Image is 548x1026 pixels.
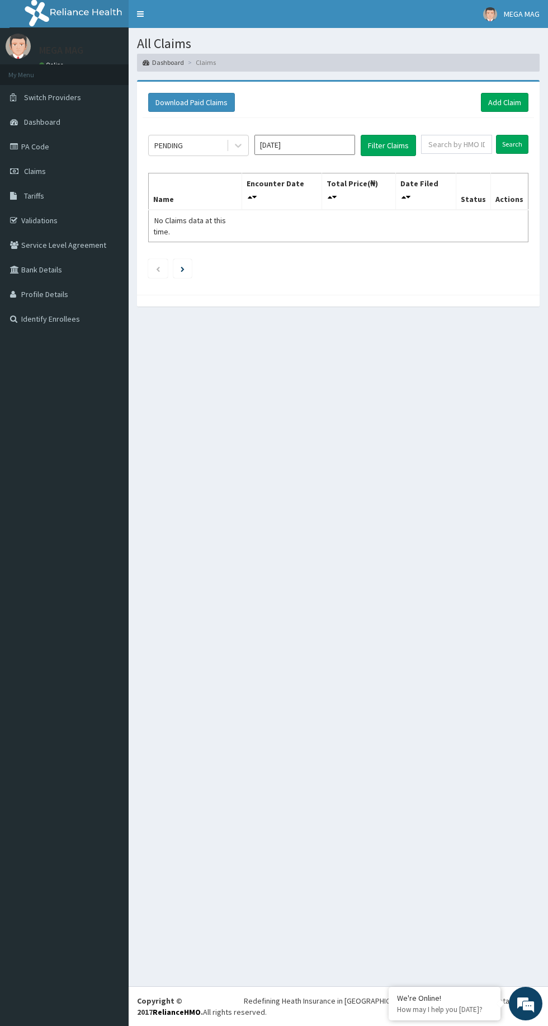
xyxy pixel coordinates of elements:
[24,166,46,176] span: Claims
[137,36,540,51] h1: All Claims
[244,995,540,1006] div: Redefining Heath Insurance in [GEOGRAPHIC_DATA] using Telemedicine and Data Science!
[148,93,235,112] button: Download Paid Claims
[143,58,184,67] a: Dashboard
[181,263,185,274] a: Next page
[149,173,242,210] th: Name
[154,140,183,151] div: PENDING
[397,993,492,1003] div: We're Online!
[39,61,66,69] a: Online
[39,45,83,55] p: MEGA MAG
[137,996,203,1017] strong: Copyright © 2017 .
[185,58,216,67] li: Claims
[24,117,60,127] span: Dashboard
[395,173,456,210] th: Date Filed
[254,135,355,155] input: Select Month and Year
[153,215,226,237] span: No Claims data at this time.
[6,34,31,59] img: User Image
[24,191,44,201] span: Tariffs
[421,135,492,154] input: Search by HMO ID
[490,173,528,210] th: Actions
[242,173,322,210] th: Encounter Date
[153,1007,201,1017] a: RelianceHMO
[504,9,540,19] span: MEGA MAG
[483,7,497,21] img: User Image
[496,135,528,154] input: Search
[361,135,416,156] button: Filter Claims
[322,173,395,210] th: Total Price(₦)
[481,93,528,112] a: Add Claim
[397,1005,492,1014] p: How may I help you today?
[24,92,81,102] span: Switch Providers
[129,986,548,1026] footer: All rights reserved.
[456,173,490,210] th: Status
[155,263,160,274] a: Previous page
